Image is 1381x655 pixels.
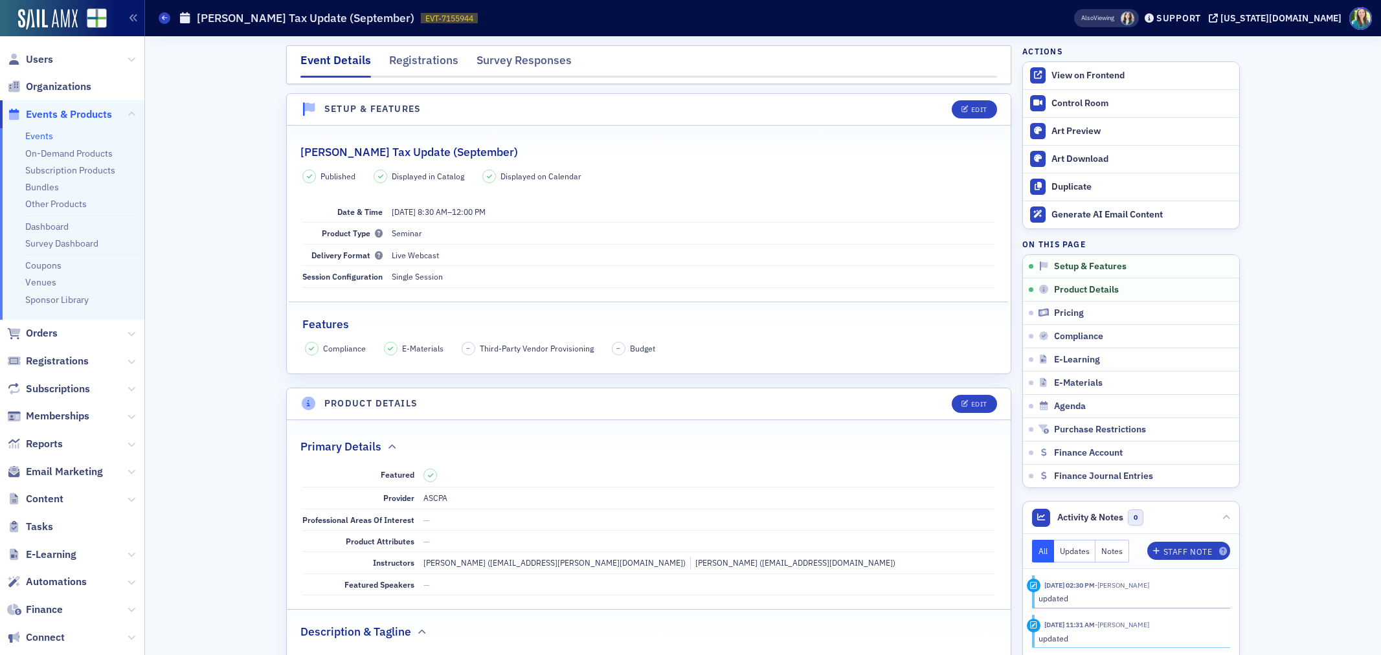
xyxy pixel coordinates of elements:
[402,342,443,354] span: E-Materials
[26,107,112,122] span: Events & Products
[1163,548,1213,555] div: Staff Note
[690,557,895,568] div: [PERSON_NAME] ([EMAIL_ADDRESS][DOMAIN_NAME])
[423,515,430,525] span: —
[7,492,63,506] a: Content
[344,579,414,590] span: Featured Speakers
[1051,209,1233,221] div: Generate AI Email Content
[1054,540,1096,562] button: Updates
[25,198,87,210] a: Other Products
[1054,331,1103,342] span: Compliance
[389,52,458,76] div: Registrations
[7,107,112,122] a: Events & Products
[346,536,414,546] span: Product Attributes
[418,206,447,217] time: 8:30 AM
[1023,117,1239,145] a: Art Preview
[971,106,987,113] div: Edit
[26,492,63,506] span: Content
[616,344,620,353] span: –
[1039,592,1222,604] div: updated
[477,52,572,76] div: Survey Responses
[423,579,430,590] span: —
[25,221,69,232] a: Dashboard
[1209,14,1346,23] button: [US_STATE][DOMAIN_NAME]
[1023,145,1239,173] a: Art Download
[7,603,63,617] a: Finance
[423,493,447,503] span: ASCPA
[1027,619,1040,632] div: Update
[423,536,430,546] span: —
[7,52,53,67] a: Users
[26,382,90,396] span: Subscriptions
[7,382,90,396] a: Subscriptions
[392,228,422,238] span: Seminar
[311,250,383,260] span: Delivery Format
[1095,620,1149,629] span: Kristi Gates
[1051,181,1233,193] div: Duplicate
[1051,153,1233,165] div: Art Download
[78,8,107,30] a: View Homepage
[1128,509,1144,526] span: 0
[1156,12,1201,24] div: Support
[7,548,76,562] a: E-Learning
[7,326,58,340] a: Orders
[26,520,53,534] span: Tasks
[1054,261,1127,272] span: Setup & Features
[7,465,103,479] a: Email Marketing
[1032,540,1054,562] button: All
[26,354,89,368] span: Registrations
[1051,98,1233,109] div: Control Room
[1023,201,1239,228] button: Generate AI Email Content
[25,181,59,193] a: Bundles
[7,80,91,94] a: Organizations
[25,260,62,271] a: Coupons
[26,603,63,617] span: Finance
[26,409,89,423] span: Memberships
[392,250,439,260] span: Live Webcast
[26,465,103,479] span: Email Marketing
[7,437,63,451] a: Reports
[7,354,89,368] a: Registrations
[197,10,414,26] h1: [PERSON_NAME] Tax Update (September)
[302,271,383,282] span: Session Configuration
[323,342,366,354] span: Compliance
[324,397,418,410] h4: Product Details
[1051,126,1233,137] div: Art Preview
[1081,14,1094,22] div: Also
[480,342,594,354] span: Third-Party Vendor Provisioning
[87,8,107,28] img: SailAMX
[452,206,486,217] time: 12:00 PM
[320,170,355,182] span: Published
[25,276,56,288] a: Venues
[1054,424,1146,436] span: Purchase Restrictions
[1044,620,1095,629] time: 9/2/2025 11:31 AM
[302,515,414,525] span: Professional Areas Of Interest
[7,409,89,423] a: Memberships
[1095,581,1149,590] span: Kristi Gates
[1051,70,1233,82] div: View on Frontend
[383,493,414,503] span: Provider
[25,294,89,305] a: Sponsor Library
[1023,173,1239,201] button: Duplicate
[1081,14,1114,23] span: Viewing
[1054,401,1086,412] span: Agenda
[26,630,65,645] span: Connect
[25,148,113,159] a: On-Demand Products
[337,206,383,217] span: Date & Time
[300,144,518,161] h2: [PERSON_NAME] Tax Update (September)
[26,437,63,451] span: Reports
[466,344,470,353] span: –
[25,130,53,142] a: Events
[1054,377,1103,389] span: E-Materials
[300,52,371,78] div: Event Details
[952,395,996,413] button: Edit
[7,575,87,589] a: Automations
[381,469,414,480] span: Featured
[1054,354,1100,366] span: E-Learning
[423,557,686,568] div: [PERSON_NAME] ([EMAIL_ADDRESS][PERSON_NAME][DOMAIN_NAME])
[18,9,78,30] img: SailAMX
[322,228,383,238] span: Product Type
[1039,632,1222,644] div: updated
[324,102,421,116] h4: Setup & Features
[26,548,76,562] span: E-Learning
